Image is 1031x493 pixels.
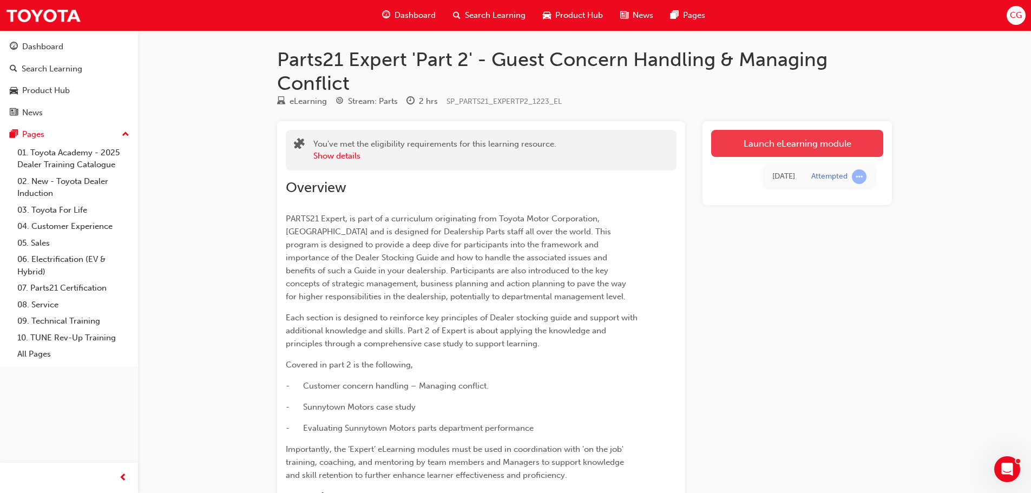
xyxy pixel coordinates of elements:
[419,95,438,108] div: 2 hrs
[119,471,127,485] span: prev-icon
[4,81,134,101] a: Product Hub
[4,103,134,123] a: News
[382,9,390,22] span: guage-icon
[406,97,415,107] span: clock-icon
[13,202,134,219] a: 03. Toyota For Life
[13,218,134,235] a: 04. Customer Experience
[446,97,562,106] span: Learning resource code
[286,423,534,433] span: - Evaluating Sunnytown Motors parts department performance
[395,9,436,22] span: Dashboard
[4,59,134,79] a: Search Learning
[1007,6,1026,25] button: CG
[10,130,18,140] span: pages-icon
[534,4,612,27] a: car-iconProduct Hub
[13,144,134,173] a: 01. Toyota Academy - 2025 Dealer Training Catalogue
[336,97,344,107] span: target-icon
[852,169,866,184] span: learningRecordVerb_ATTEMPT-icon
[465,9,526,22] span: Search Learning
[286,313,640,349] span: Each section is designed to reinforce key principles of Dealer stocking guide and support with ad...
[671,9,679,22] span: pages-icon
[294,139,305,152] span: puzzle-icon
[286,360,413,370] span: Covered in part 2 is the following,
[277,48,892,95] h1: Parts21 Expert 'Part 2' - Guest Concern Handling & Managing Conflict
[444,4,534,27] a: search-iconSearch Learning
[22,128,44,141] div: Pages
[13,313,134,330] a: 09. Technical Training
[286,402,416,412] span: - Sunnytown Motors case study
[555,9,603,22] span: Product Hub
[4,37,134,57] a: Dashboard
[277,97,285,107] span: learningResourceType_ELEARNING-icon
[612,4,662,27] a: news-iconNews
[22,63,82,75] div: Search Learning
[286,214,628,301] span: PARTS21 Expert, is part of a curriculum originating from Toyota Motor Corporation, [GEOGRAPHIC_DA...
[373,4,444,27] a: guage-iconDashboard
[406,95,438,108] div: Duration
[620,9,628,22] span: news-icon
[122,128,129,142] span: up-icon
[13,346,134,363] a: All Pages
[290,95,327,108] div: eLearning
[13,235,134,252] a: 05. Sales
[994,456,1020,482] iframe: Intercom live chat
[13,297,134,313] a: 08. Service
[13,330,134,346] a: 10. TUNE Rev-Up Training
[286,381,489,391] span: - Customer concern handling – Managing conflict.
[10,42,18,52] span: guage-icon
[277,95,327,108] div: Type
[10,86,18,96] span: car-icon
[22,41,63,53] div: Dashboard
[286,444,626,480] span: Importantly, the ‘Expert’ eLearning modules must be used in coordination with 'on the job' traini...
[811,172,848,182] div: Attempted
[683,9,705,22] span: Pages
[453,9,461,22] span: search-icon
[10,108,18,118] span: news-icon
[5,3,81,28] img: Trak
[4,35,134,124] button: DashboardSearch LearningProduct HubNews
[22,107,43,119] div: News
[313,150,360,162] button: Show details
[336,95,398,108] div: Stream
[543,9,551,22] span: car-icon
[711,130,883,157] a: Launch eLearning module
[4,124,134,144] button: Pages
[13,173,134,202] a: 02. New - Toyota Dealer Induction
[10,64,17,74] span: search-icon
[772,170,795,183] div: Mon Jan 06 2025 23:03:29 GMT+1100 (Australian Eastern Daylight Time)
[633,9,653,22] span: News
[662,4,714,27] a: pages-iconPages
[22,84,70,97] div: Product Hub
[313,138,556,162] div: You've met the eligibility requirements for this learning resource.
[348,95,398,108] div: Stream: Parts
[1010,9,1022,22] span: CG
[286,179,346,196] span: Overview
[13,251,134,280] a: 06. Electrification (EV & Hybrid)
[13,280,134,297] a: 07. Parts21 Certification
